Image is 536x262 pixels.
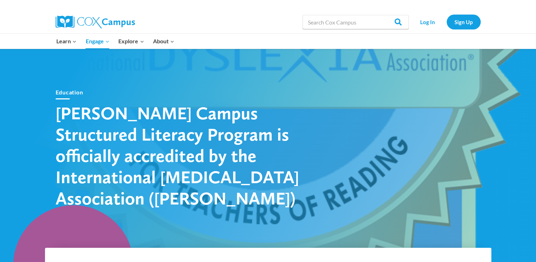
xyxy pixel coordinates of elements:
[303,15,409,29] input: Search Cox Campus
[56,89,83,95] a: Education
[52,34,179,49] nav: Primary Navigation
[153,37,174,46] span: About
[56,16,135,28] img: Cox Campus
[447,15,481,29] a: Sign Up
[86,37,109,46] span: Engage
[118,37,144,46] span: Explore
[412,15,481,29] nav: Secondary Navigation
[56,102,304,209] h1: [PERSON_NAME] Campus Structured Literacy Program is officially accredited by the International [M...
[412,15,443,29] a: Log In
[56,37,77,46] span: Learn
